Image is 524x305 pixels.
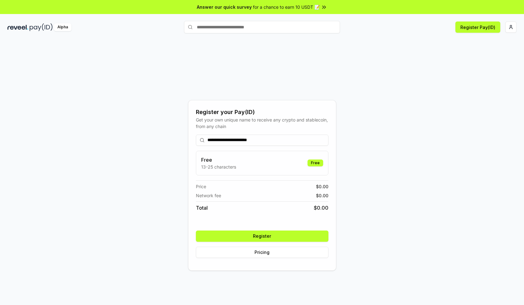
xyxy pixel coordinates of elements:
button: Register Pay(ID) [455,21,500,33]
div: Register your Pay(ID) [196,108,328,117]
img: reveel_dark [7,23,28,31]
span: Total [196,204,208,212]
span: $ 0.00 [314,204,328,212]
button: Pricing [196,247,328,258]
img: pay_id [30,23,53,31]
span: $ 0.00 [316,183,328,190]
button: Register [196,231,328,242]
span: $ 0.00 [316,192,328,199]
span: Answer our quick survey [197,4,252,10]
span: Network fee [196,192,221,199]
span: for a chance to earn 10 USDT 📝 [253,4,320,10]
h3: Free [201,156,236,164]
div: Get your own unique name to receive any crypto and stablecoin, from any chain [196,117,328,130]
div: Free [308,160,323,166]
span: Price [196,183,206,190]
p: 13-25 characters [201,164,236,170]
div: Alpha [54,23,71,31]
